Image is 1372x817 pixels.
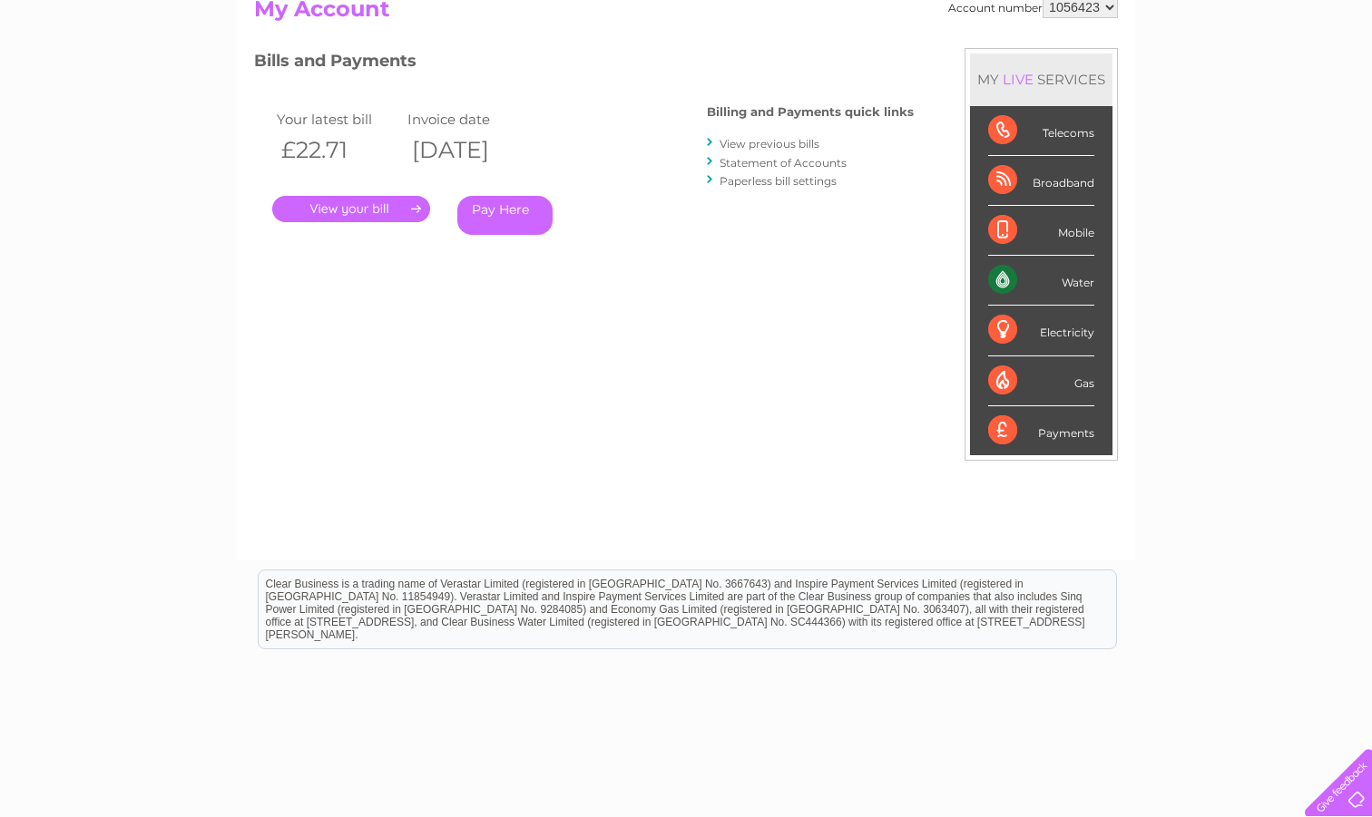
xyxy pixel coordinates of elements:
[720,137,819,151] a: View previous bills
[720,174,837,188] a: Paperless bill settings
[988,156,1094,206] div: Broadband
[272,196,430,222] a: .
[254,48,914,80] h3: Bills and Payments
[988,106,1094,156] div: Telecoms
[988,206,1094,256] div: Mobile
[1030,9,1155,32] a: 0333 014 3131
[970,53,1112,105] div: MY SERVICES
[48,47,141,102] img: logo.png
[988,256,1094,306] div: Water
[720,156,847,170] a: Statement of Accounts
[1053,77,1087,91] a: Water
[272,107,403,131] td: Your latest bill
[988,356,1094,406] div: Gas
[1098,77,1138,91] a: Energy
[259,10,1116,88] div: Clear Business is a trading name of Verastar Limited (registered in [GEOGRAPHIC_DATA] No. 3667643...
[988,306,1094,355] div: Electricity
[1149,77,1203,91] a: Telecoms
[999,71,1037,88] div: LIVE
[403,107,534,131] td: Invoice date
[403,131,534,169] th: [DATE]
[272,131,403,169] th: £22.71
[1214,77,1240,91] a: Blog
[707,105,914,119] h4: Billing and Payments quick links
[988,406,1094,455] div: Payments
[1251,77,1296,91] a: Contact
[1312,77,1355,91] a: Log out
[457,196,553,235] a: Pay Here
